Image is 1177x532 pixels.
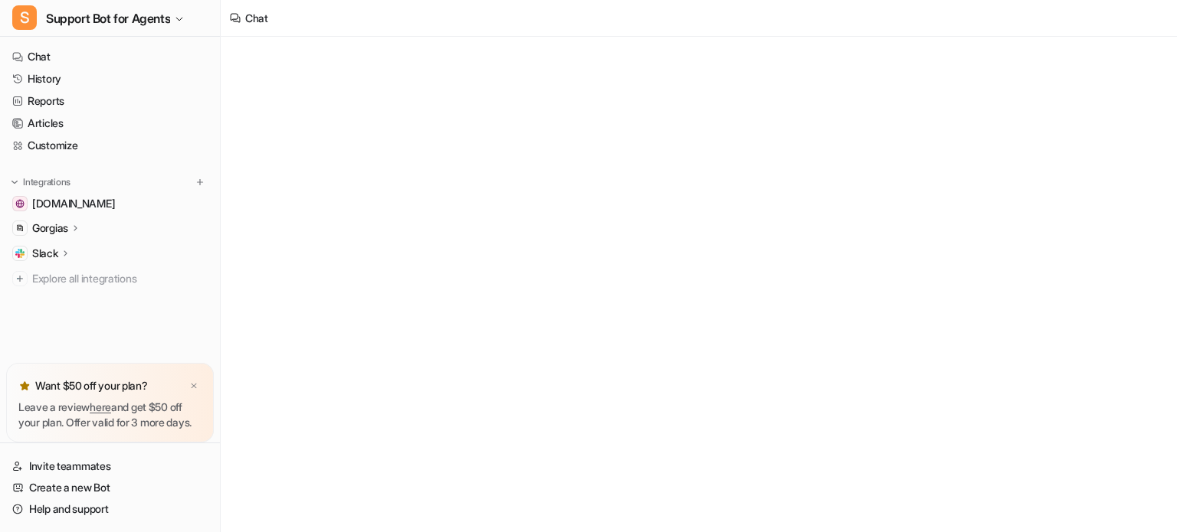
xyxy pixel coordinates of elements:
a: Articles [6,113,214,134]
img: x [189,381,198,391]
a: here [90,400,111,413]
a: Create a new Bot [6,477,214,498]
a: Explore all integrations [6,268,214,289]
button: Integrations [6,175,75,190]
img: explore all integrations [12,271,28,286]
a: History [6,68,214,90]
img: menu_add.svg [195,177,205,188]
a: Invite teammates [6,455,214,477]
img: star [18,380,31,392]
img: Gorgias [15,224,25,233]
a: Help and support [6,498,214,520]
span: Explore all integrations [32,266,208,291]
img: expand menu [9,177,20,188]
img: www.years.com [15,199,25,208]
div: Chat [245,10,268,26]
p: Leave a review and get $50 off your plan. Offer valid for 3 more days. [18,400,202,430]
p: Gorgias [32,220,68,236]
span: S [12,5,37,30]
p: Integrations [23,176,70,188]
p: Want $50 off your plan? [35,378,148,393]
a: Chat [6,46,214,67]
span: [DOMAIN_NAME] [32,196,115,211]
a: Customize [6,135,214,156]
span: Support Bot for Agents [46,8,170,29]
a: www.years.com[DOMAIN_NAME] [6,193,214,214]
a: Reports [6,90,214,112]
img: Slack [15,249,25,258]
p: Slack [32,246,58,261]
